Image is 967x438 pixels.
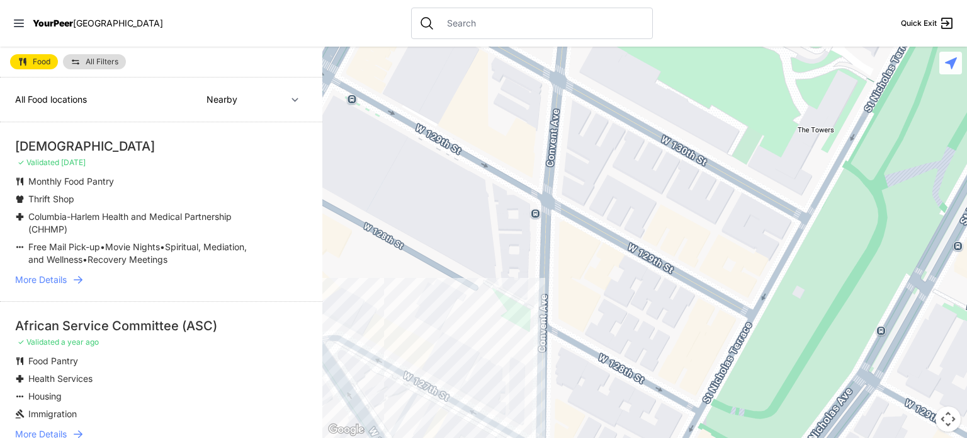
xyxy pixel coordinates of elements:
span: • [100,241,105,252]
span: All Filters [86,58,118,66]
span: [GEOGRAPHIC_DATA] [73,18,163,28]
span: Columbia-Harlem Health and Medical Partnership (CHHMP) [28,211,232,234]
span: YourPeer [33,18,73,28]
span: Free Mail Pick-up [28,241,100,252]
span: Housing [28,391,62,401]
span: ✓ Validated [18,337,59,347]
input: Search [439,17,645,30]
span: Quick Exit [901,18,937,28]
a: Open this area in Google Maps (opens a new window) [325,422,367,438]
div: African Service Committee (ASC) [15,317,307,335]
span: Food Pantry [28,355,78,366]
a: Quick Exit [901,16,954,31]
a: More Details [15,274,307,286]
a: YourPeer[GEOGRAPHIC_DATA] [33,20,163,27]
span: Immigration [28,408,77,419]
span: Health Services [28,373,93,384]
span: • [160,241,165,252]
span: Thrift Shop [28,193,74,204]
a: Food [10,54,58,69]
button: Map camera controls [936,406,961,432]
img: Google [325,422,367,438]
span: More Details [15,274,67,286]
span: Recovery Meetings [88,254,167,265]
span: • [82,254,88,265]
div: [DEMOGRAPHIC_DATA] [15,137,307,155]
span: Food [33,58,50,66]
span: a year ago [61,337,99,347]
span: Monthly Food Pantry [28,176,114,187]
span: All Food locations [15,94,87,105]
span: Movie Nights [105,241,160,252]
span: ✓ Validated [18,158,59,167]
span: [DATE] [61,158,86,167]
a: All Filters [63,54,126,69]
